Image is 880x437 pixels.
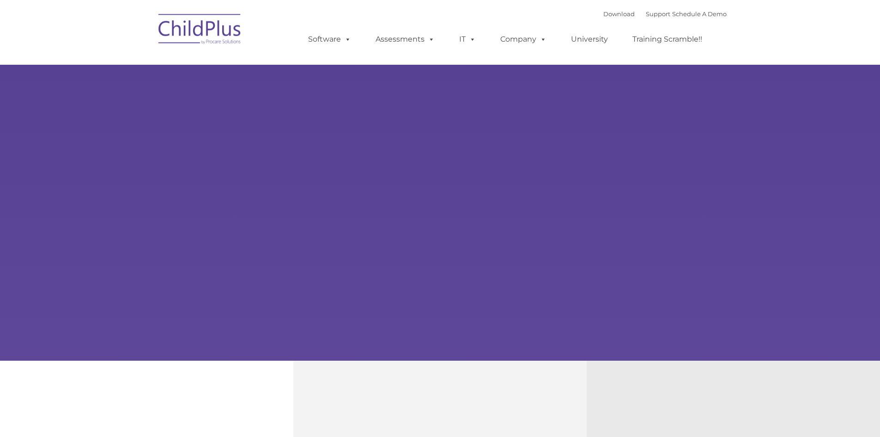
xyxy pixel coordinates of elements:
[672,10,727,18] a: Schedule A Demo
[366,30,444,49] a: Assessments
[299,30,360,49] a: Software
[491,30,556,49] a: Company
[623,30,711,49] a: Training Scramble!!
[646,10,670,18] a: Support
[154,7,246,54] img: ChildPlus by Procare Solutions
[562,30,617,49] a: University
[603,10,635,18] a: Download
[603,10,727,18] font: |
[450,30,485,49] a: IT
